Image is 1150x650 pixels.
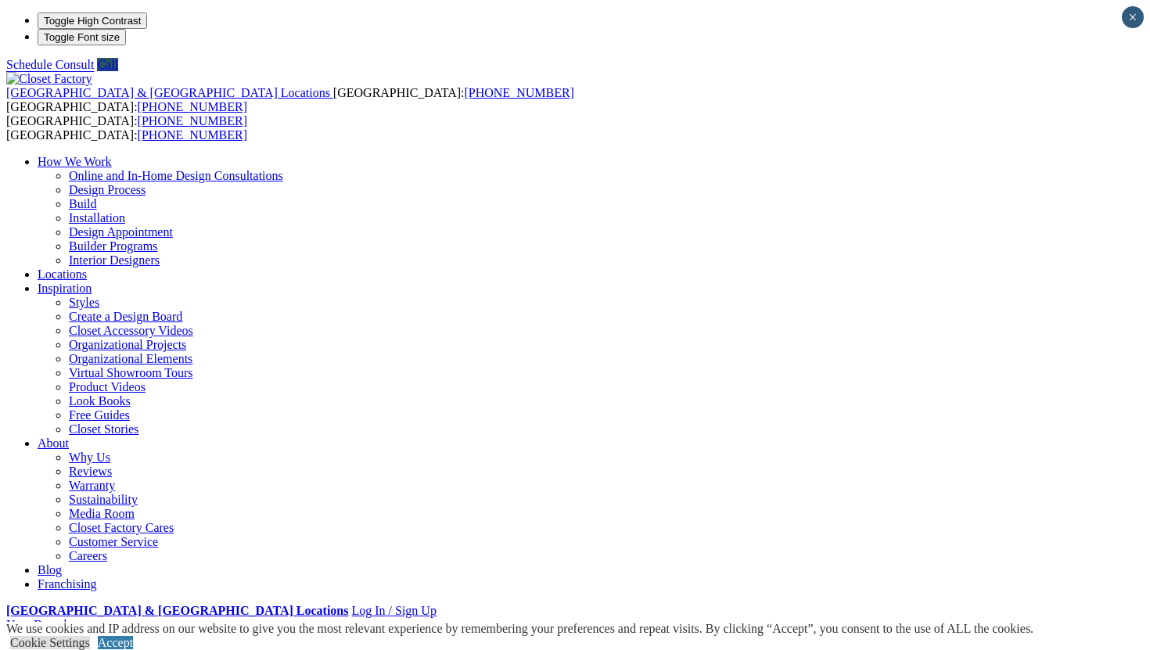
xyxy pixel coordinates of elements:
button: Toggle High Contrast [38,13,147,29]
span: Toggle High Contrast [44,15,141,27]
a: Call [97,58,118,71]
a: Product Videos [69,380,146,393]
a: Schedule Consult [6,58,94,71]
a: Closet Stories [69,422,138,436]
img: Closet Factory [6,72,92,86]
a: Look Books [69,394,131,408]
a: Build [69,197,97,210]
a: Careers [69,549,107,562]
a: Organizational Projects [69,338,186,351]
a: About [38,436,69,450]
a: Warranty [69,479,115,492]
a: Accept [98,636,133,649]
span: [GEOGRAPHIC_DATA]: [GEOGRAPHIC_DATA]: [6,114,247,142]
div: We use cookies and IP address on our website to give you the most relevant experience by remember... [6,622,1033,636]
a: Inspiration [38,282,92,295]
a: Sustainability [69,493,138,506]
button: Close [1122,6,1144,28]
a: Design Appointment [69,225,173,239]
a: Franchising [38,577,97,591]
a: Media Room [69,507,135,520]
a: Log In / Sign Up [351,604,436,617]
a: Reviews [69,465,112,478]
a: [PHONE_NUMBER] [464,86,573,99]
a: Builder Programs [69,239,157,253]
a: [GEOGRAPHIC_DATA] & [GEOGRAPHIC_DATA] Locations [6,604,348,617]
a: Interior Designers [69,253,160,267]
a: Installation [69,211,125,224]
span: Toggle Font size [44,31,120,43]
a: Virtual Showroom Tours [69,366,193,379]
a: How We Work [38,155,112,168]
a: Locations [38,268,87,281]
a: Closet Accessory Videos [69,324,193,337]
a: Online and In-Home Design Consultations [69,169,283,182]
a: Blog [38,563,62,576]
button: Toggle Font size [38,29,126,45]
a: Styles [69,296,99,309]
a: Customer Service [69,535,158,548]
a: Cookie Settings [10,636,90,649]
a: Your Branch [6,618,70,631]
a: Free Guides [69,408,130,422]
a: Why Us [69,451,110,464]
a: [GEOGRAPHIC_DATA] & [GEOGRAPHIC_DATA] Locations [6,86,333,99]
a: [PHONE_NUMBER] [138,128,247,142]
span: [GEOGRAPHIC_DATA] & [GEOGRAPHIC_DATA] Locations [6,86,330,99]
a: [PHONE_NUMBER] [138,114,247,127]
a: Organizational Elements [69,352,192,365]
a: Design Process [69,183,146,196]
a: [PHONE_NUMBER] [138,100,247,113]
span: [GEOGRAPHIC_DATA]: [GEOGRAPHIC_DATA]: [6,86,574,113]
a: Create a Design Board [69,310,182,323]
a: Closet Factory Cares [69,521,174,534]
